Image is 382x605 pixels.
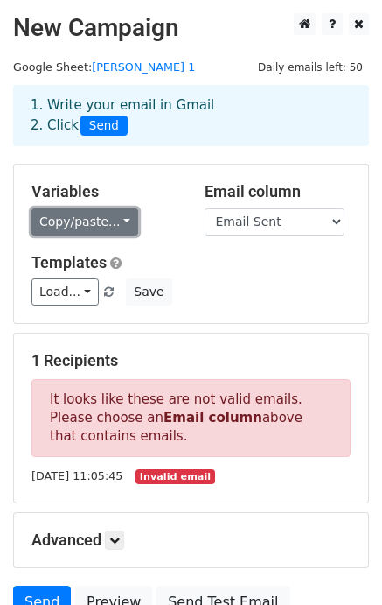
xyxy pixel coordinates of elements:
[205,182,351,201] h5: Email column
[31,278,99,306] a: Load...
[126,278,171,306] button: Save
[135,469,214,484] small: Invalid email
[31,182,178,201] h5: Variables
[31,469,122,482] small: [DATE] 11:05:45
[295,521,382,605] iframe: Chat Widget
[31,253,107,271] a: Templates
[31,351,351,370] h5: 1 Recipients
[17,95,365,136] div: 1. Write your email in Gmail 2. Click
[13,60,195,74] small: Google Sheet:
[80,116,128,137] span: Send
[92,60,195,74] a: [PERSON_NAME] 1
[31,379,351,457] p: It looks like these are not valid emails. Please choose an above that contains emails.
[252,60,369,74] a: Daily emails left: 50
[31,531,351,550] h5: Advanced
[163,410,262,426] strong: Email column
[252,58,369,77] span: Daily emails left: 50
[31,208,138,236] a: Copy/paste...
[295,521,382,605] div: Widget de chat
[13,13,369,43] h2: New Campaign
